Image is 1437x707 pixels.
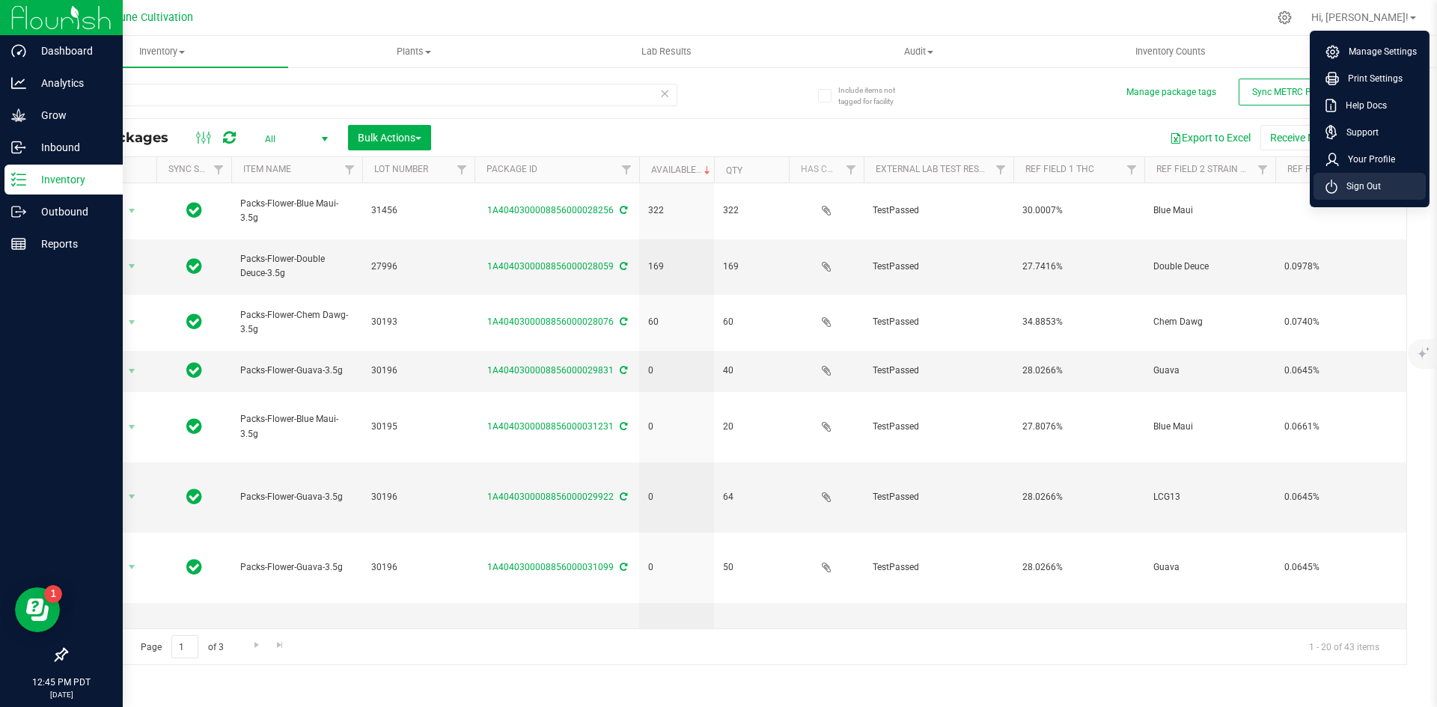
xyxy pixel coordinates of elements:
a: Lot Number [374,164,428,174]
a: Inventory Counts [1045,36,1297,67]
span: Inventory [36,45,288,58]
span: Blue Maui [1153,420,1266,434]
span: 0 [648,420,705,434]
a: Sync Status [168,164,226,174]
a: Filter [207,157,231,183]
span: Sync from Compliance System [617,492,627,502]
span: 30.0007% [1022,203,1135,218]
span: 30195 [371,420,466,434]
a: Audit [793,36,1045,67]
span: In Sync [186,360,202,381]
span: TestPassed [873,560,1004,575]
span: 50 [723,560,780,575]
a: Inventory [36,36,288,67]
span: Packs-Flower-Guava-3.5g [240,490,353,504]
inline-svg: Inventory [11,172,26,187]
span: 28.0266% [1022,490,1135,504]
a: Available [651,165,713,175]
span: Guava [1153,560,1266,575]
inline-svg: Inbound [11,140,26,155]
p: Inbound [26,138,116,156]
span: Sync from Compliance System [617,421,627,432]
p: Outbound [26,203,116,221]
span: Help Docs [1337,98,1387,113]
span: Print Settings [1339,71,1403,86]
p: Analytics [26,74,116,92]
button: Receive Non-Cannabis [1260,125,1384,150]
inline-svg: Dashboard [11,43,26,58]
span: Sync from Compliance System [617,316,627,327]
span: 0.0645% [1284,490,1397,504]
span: select [123,201,141,221]
a: Ref Field 1 THC [1025,164,1094,174]
span: select [123,312,141,333]
a: Help Docs [1325,98,1420,113]
span: Packs-Flower-Guava-3.5g [240,364,353,378]
span: 27.7416% [1022,260,1135,274]
span: TestPassed [873,203,1004,218]
span: In Sync [186,486,202,507]
a: Filter [989,157,1013,183]
span: 1 - 20 of 43 items [1297,635,1391,658]
span: 30193 [371,315,466,329]
span: 0.0645% [1284,560,1397,575]
span: Packs-Flower-Guava-3.5g [240,560,353,575]
p: Dashboard [26,42,116,60]
span: TestPassed [873,420,1004,434]
iframe: Resource center [15,587,60,632]
a: Filter [1120,157,1144,183]
span: 30196 [371,490,466,504]
a: 1A4040300008856000029922 [487,492,614,502]
span: In Sync [186,311,202,332]
span: Sync from Compliance System [617,205,627,215]
span: 28.0266% [1022,560,1135,575]
span: select [123,361,141,382]
span: 322 [723,203,780,218]
span: Plants [289,45,540,58]
p: Inventory [26,171,116,189]
button: Bulk Actions [348,125,431,150]
span: Include items not tagged for facility [838,85,913,107]
p: Reports [26,235,116,253]
span: In Sync [186,200,202,221]
span: Support [1337,125,1379,140]
span: 27996 [371,260,466,274]
a: Support [1325,125,1420,140]
span: 0 [648,364,705,378]
span: Double Deuce [1153,260,1266,274]
span: 27.8076% [1022,420,1135,434]
span: LCG13 [1153,490,1266,504]
a: 1A4040300008856000028076 [487,316,614,327]
span: In Sync [186,256,202,277]
span: 0.0645% [1284,364,1397,378]
a: Lab Results [540,36,793,67]
span: All Packages [78,129,183,146]
span: Blue Maui [1153,203,1266,218]
a: Go to the next page [245,635,267,655]
li: Sign Out [1314,173,1426,200]
inline-svg: Analytics [11,76,26,91]
span: Audit [793,45,1044,58]
span: Guava [1153,364,1266,378]
span: Sync from Compliance System [617,261,627,272]
p: Grow [26,106,116,124]
a: Plants [288,36,540,67]
span: 0 [648,490,705,504]
span: Page of 3 [128,635,236,658]
p: 12:45 PM PDT [7,676,116,689]
span: 30196 [371,560,466,575]
a: External Lab Test Result [876,164,993,174]
div: Manage settings [1275,10,1294,25]
span: select [123,627,141,648]
input: Search Package ID, Item Name, SKU, Lot or Part Number... [66,84,677,106]
span: In Sync [186,416,202,437]
span: Bulk Actions [358,132,421,144]
span: Clear [659,84,670,103]
span: 169 [648,260,705,274]
span: select [123,417,141,438]
span: Hi, [PERSON_NAME]! [1311,11,1409,23]
span: TestPassed [873,315,1004,329]
a: Go to the last page [269,635,291,655]
span: Dune Cultivation [113,11,193,24]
